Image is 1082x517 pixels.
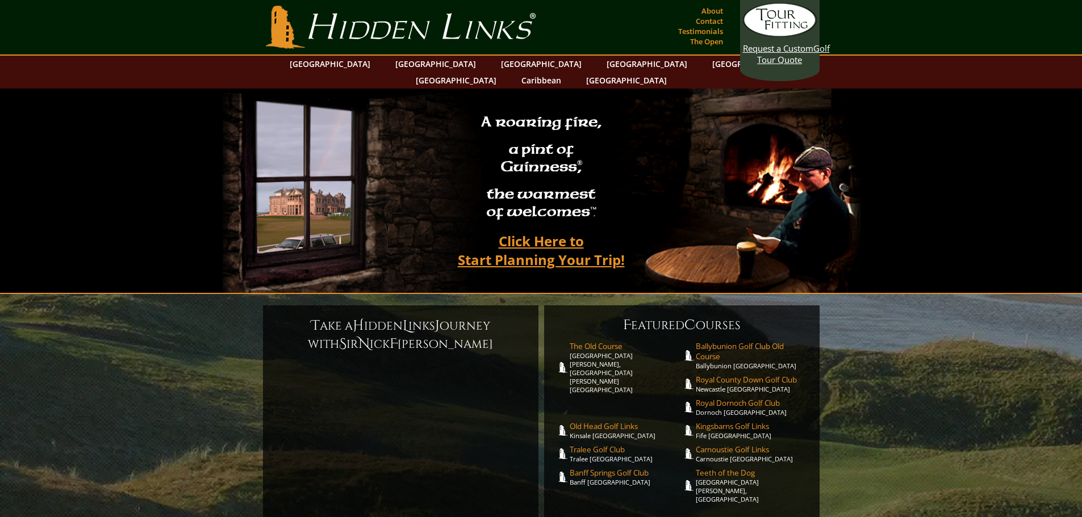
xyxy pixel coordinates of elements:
[687,33,726,49] a: The Open
[696,398,808,408] span: Royal Dornoch Golf Club
[580,72,672,89] a: [GEOGRAPHIC_DATA]
[435,317,440,335] span: J
[696,341,808,362] span: Ballybunion Golf Club Old Course
[696,341,808,370] a: Ballybunion Golf Club Old CourseBallybunion [GEOGRAPHIC_DATA]
[570,468,682,478] span: Banff Springs Golf Club
[696,421,808,431] span: Kingsbarns Golf Links
[743,43,813,54] span: Request a Custom
[311,317,320,335] span: T
[699,3,726,19] a: About
[707,56,799,72] a: [GEOGRAPHIC_DATA]
[696,375,808,393] a: Royal County Down Golf ClubNewcastle [GEOGRAPHIC_DATA]
[403,317,408,335] span: L
[284,56,376,72] a: [GEOGRAPHIC_DATA]
[570,444,682,463] a: Tralee Golf ClubTralee [GEOGRAPHIC_DATA]
[693,13,726,29] a: Contact
[516,72,567,89] a: Caribbean
[696,468,808,478] span: Teeth of the Dog
[570,421,682,440] a: Old Head Golf LinksKinsale [GEOGRAPHIC_DATA]
[570,444,682,455] span: Tralee Golf Club
[390,335,398,353] span: F
[696,421,808,440] a: Kingsbarns Golf LinksFife [GEOGRAPHIC_DATA]
[601,56,693,72] a: [GEOGRAPHIC_DATA]
[570,421,682,431] span: Old Head Golf Links
[495,56,587,72] a: [GEOGRAPHIC_DATA]
[696,444,808,455] span: Carnoustie Golf Links
[474,108,609,228] h2: A roaring fire, a pint of Guinness , the warmest of welcomes™.
[446,228,636,273] a: Click Here toStart Planning Your Trip!
[390,56,482,72] a: [GEOGRAPHIC_DATA]
[684,316,696,334] span: C
[358,335,370,353] span: N
[696,398,808,417] a: Royal Dornoch Golf ClubDornoch [GEOGRAPHIC_DATA]
[696,444,808,463] a: Carnoustie Golf LinksCarnoustie [GEOGRAPHIC_DATA]
[675,23,726,39] a: Testimonials
[623,316,631,334] span: F
[743,3,817,65] a: Request a CustomGolf Tour Quote
[570,341,682,394] a: The Old Course[GEOGRAPHIC_DATA][PERSON_NAME], [GEOGRAPHIC_DATA][PERSON_NAME] [GEOGRAPHIC_DATA]
[696,468,808,503] a: Teeth of the Dog[GEOGRAPHIC_DATA][PERSON_NAME], [GEOGRAPHIC_DATA]
[339,335,346,353] span: S
[353,317,364,335] span: H
[410,72,502,89] a: [GEOGRAPHIC_DATA]
[570,341,682,351] span: The Old Course
[274,317,527,353] h6: ake a idden inks ourney with ir ick [PERSON_NAME]
[696,375,808,385] span: Royal County Down Golf Club
[555,316,808,334] h6: eatured ourses
[570,468,682,486] a: Banff Springs Golf ClubBanff [GEOGRAPHIC_DATA]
